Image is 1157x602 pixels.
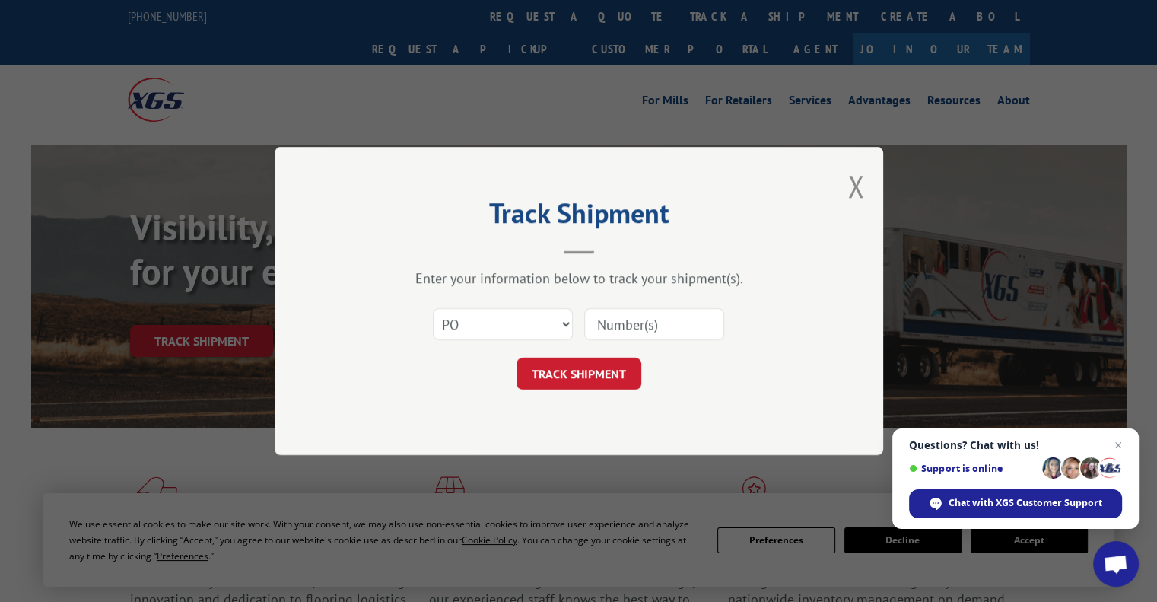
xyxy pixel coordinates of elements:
div: Chat with XGS Customer Support [909,489,1122,518]
div: Enter your information below to track your shipment(s). [351,269,807,287]
span: Support is online [909,463,1037,474]
div: Open chat [1093,541,1139,587]
span: Questions? Chat with us! [909,439,1122,451]
button: Close modal [847,166,864,206]
h2: Track Shipment [351,202,807,231]
button: TRACK SHIPMENT [517,358,641,390]
span: Chat with XGS Customer Support [949,496,1102,510]
input: Number(s) [584,308,724,340]
span: Close chat [1109,436,1127,454]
